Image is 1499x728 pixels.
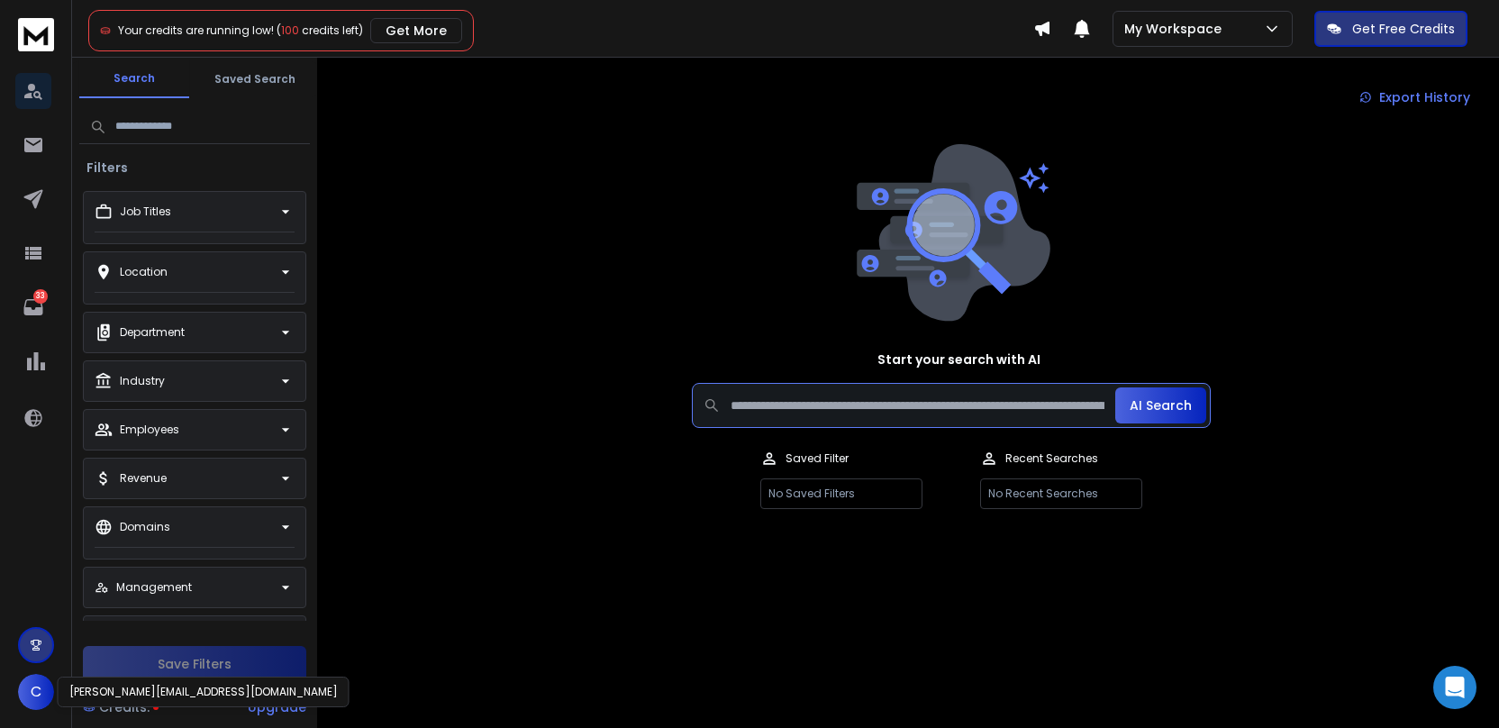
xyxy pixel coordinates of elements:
p: Get Free Credits [1352,20,1455,38]
h1: Start your search with AI [877,350,1040,369]
span: 100 [281,23,299,38]
p: Domains [120,520,170,534]
a: 33 [15,289,51,325]
button: Search [79,60,189,98]
button: Get More [370,18,462,43]
span: Your credits are running low! [118,23,274,38]
p: Employees [120,423,179,437]
p: Job Titles [120,205,171,219]
p: Saved Filter [786,451,849,466]
p: No Recent Searches [980,478,1142,509]
div: Open Intercom Messenger [1433,666,1476,709]
p: Department [120,325,185,340]
button: Saved Search [200,61,310,97]
button: AI Search [1115,387,1206,423]
img: logo [18,18,54,51]
p: Recent Searches [1005,451,1098,466]
h3: Filters [79,159,135,177]
p: Location [120,265,168,279]
p: 33 [33,289,48,304]
button: Get Free Credits [1314,11,1467,47]
p: Management [116,580,192,595]
button: C [18,674,54,710]
span: ( credits left) [277,23,363,38]
a: Export History [1345,79,1485,115]
p: My Workspace [1124,20,1229,38]
img: image [852,144,1050,322]
p: Industry [120,374,165,388]
p: No Saved Filters [760,478,922,509]
div: [PERSON_NAME][EMAIL_ADDRESS][DOMAIN_NAME] [58,677,350,707]
p: Revenue [120,471,167,486]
